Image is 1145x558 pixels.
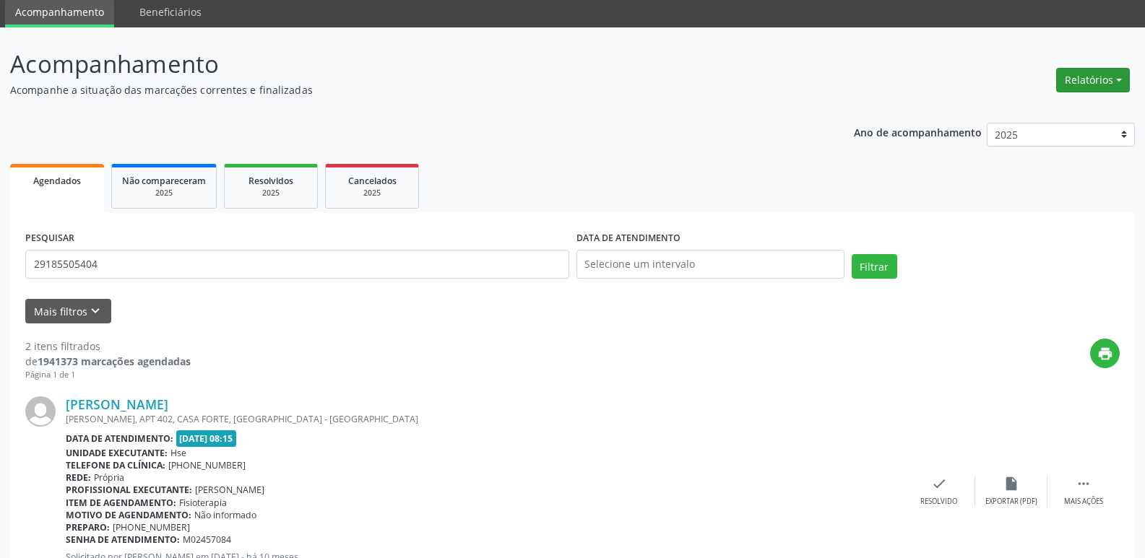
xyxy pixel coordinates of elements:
div: 2025 [235,188,307,199]
span: Não informado [194,509,256,521]
span: Fisioterapia [179,497,227,509]
span: Não compareceram [122,175,206,187]
a: [PERSON_NAME] [66,396,168,412]
button: Relatórios [1056,68,1130,92]
span: [PERSON_NAME] [195,484,264,496]
p: Acompanhamento [10,46,798,82]
span: Resolvidos [249,175,293,187]
span: M02457084 [183,533,231,546]
b: Data de atendimento: [66,432,173,445]
div: Resolvido [920,497,957,507]
i: insert_drive_file [1003,476,1019,492]
label: PESQUISAR [25,227,74,250]
span: [PHONE_NUMBER] [168,459,246,471]
b: Preparo: [66,521,110,533]
b: Senha de atendimento: [66,533,180,546]
i: print [1097,346,1113,362]
div: [PERSON_NAME], APT 402, CASA FORTE, [GEOGRAPHIC_DATA] - [GEOGRAPHIC_DATA] [66,413,903,425]
p: Ano de acompanhamento [854,123,982,141]
span: Própria [94,471,124,484]
b: Profissional executante: [66,484,192,496]
button: Filtrar [852,254,897,279]
b: Item de agendamento: [66,497,176,509]
span: [DATE] 08:15 [176,430,237,447]
p: Acompanhe a situação das marcações correntes e finalizadas [10,82,798,97]
span: Cancelados [348,175,397,187]
span: Hse [170,447,186,459]
button: Mais filtroskeyboard_arrow_down [25,299,111,324]
strong: 1941373 marcações agendadas [38,354,191,368]
i: check [931,476,947,492]
div: 2 itens filtrados [25,339,191,354]
img: img [25,396,56,427]
b: Motivo de agendamento: [66,509,191,521]
input: Nome, código do beneficiário ou CPF [25,250,569,279]
i:  [1076,476,1092,492]
button: print [1090,339,1120,368]
b: Rede: [66,471,91,484]
i: keyboard_arrow_down [87,303,103,319]
div: Mais ações [1064,497,1103,507]
span: Agendados [33,175,81,187]
div: de [25,354,191,369]
b: Unidade executante: [66,447,168,459]
div: Página 1 de 1 [25,369,191,381]
b: Telefone da clínica: [66,459,165,471]
span: [PHONE_NUMBER] [113,521,190,533]
div: 2025 [122,188,206,199]
div: 2025 [336,188,408,199]
label: DATA DE ATENDIMENTO [576,227,680,250]
div: Exportar (PDF) [985,497,1037,507]
input: Selecione um intervalo [576,250,844,279]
